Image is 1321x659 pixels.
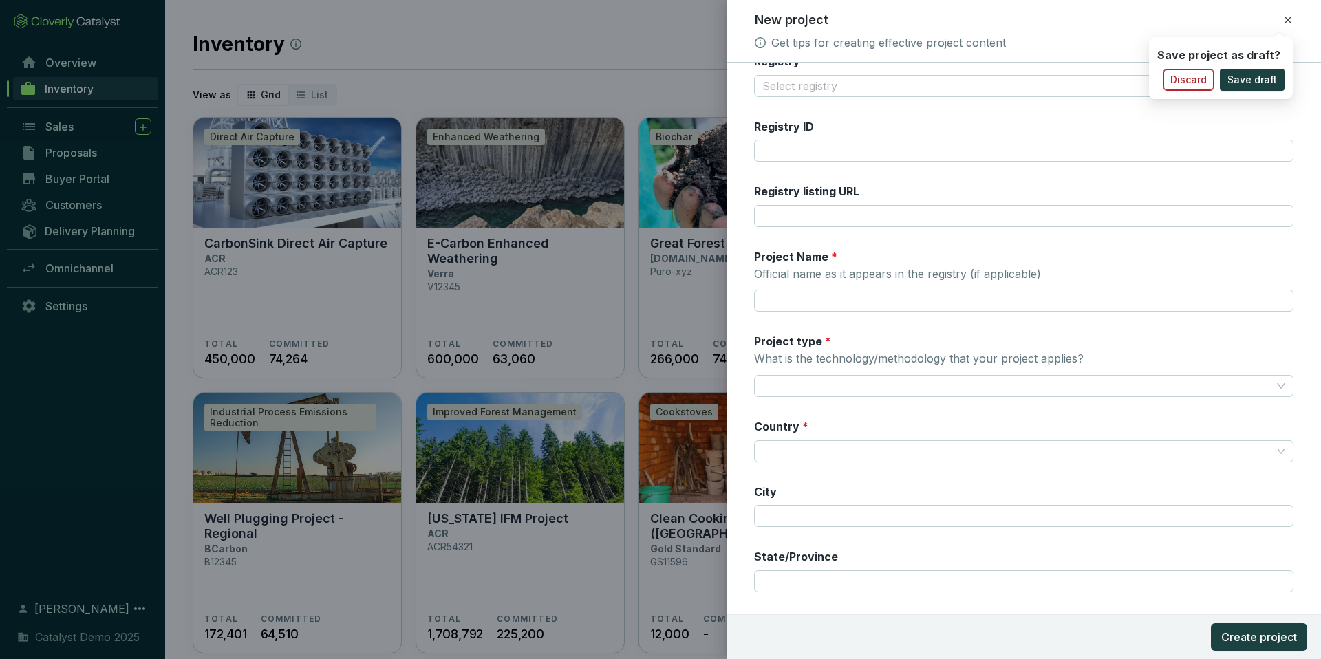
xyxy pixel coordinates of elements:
[754,249,837,264] label: Project Name
[755,11,828,29] h2: New project
[754,484,777,499] label: City
[754,334,831,349] label: Project type
[754,119,814,134] label: Registry ID
[771,34,1006,51] a: Get tips for creating effective project content
[754,352,1084,367] p: What is the technology/methodology that your project applies?
[1163,69,1214,91] button: Discard
[1170,73,1207,87] span: Discard
[754,549,838,564] label: State/Province
[754,184,859,199] label: Registry listing URL
[754,419,808,434] label: Country
[1227,73,1277,87] span: Save draft
[1220,69,1285,91] button: Save draft
[1221,629,1297,645] span: Create project
[1157,48,1280,63] p: Save project as draft?
[754,267,1041,282] p: Official name as it appears in the registry (if applicable)
[1211,623,1307,651] button: Create project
